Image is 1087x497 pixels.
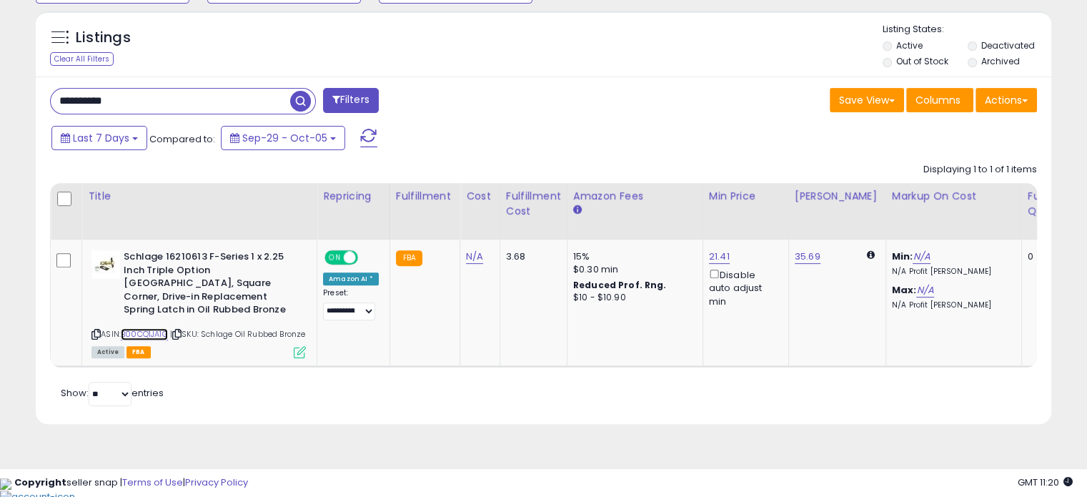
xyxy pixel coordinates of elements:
[981,39,1034,51] label: Deactivated
[356,252,379,264] span: OFF
[795,250,820,264] a: 35.69
[883,23,1051,36] p: Listing States:
[326,252,344,264] span: ON
[91,346,124,358] span: All listings currently available for purchase on Amazon
[892,189,1016,204] div: Markup on Cost
[91,250,120,279] img: 21apRIIOfKL._SL40_.jpg
[396,250,422,266] small: FBA
[892,300,1011,310] p: N/A Profit [PERSON_NAME]
[885,183,1021,240] th: The percentage added to the cost of goods (COGS) that forms the calculator for Min & Max prices.
[892,267,1011,277] p: N/A Profit [PERSON_NAME]
[124,250,297,320] b: Schlage 16210613 F-Series 1 x 2.25 Inch Triple Option [GEOGRAPHIC_DATA], Square Corner, Drive-in ...
[51,126,147,150] button: Last 7 Days
[121,328,168,340] a: B00CQ1JA1G
[896,55,948,67] label: Out of Stock
[573,292,692,304] div: $10 - $10.90
[976,88,1037,112] button: Actions
[323,272,379,285] div: Amazon AI *
[573,263,692,276] div: $0.30 min
[50,52,114,66] div: Clear All Filters
[242,131,327,145] span: Sep-29 - Oct-05
[323,189,384,204] div: Repricing
[709,250,730,264] a: 21.41
[573,204,582,217] small: Amazon Fees.
[396,189,454,204] div: Fulfillment
[506,189,561,219] div: Fulfillment Cost
[573,279,667,291] b: Reduced Prof. Rng.
[88,189,311,204] div: Title
[916,283,933,297] a: N/A
[61,386,164,400] span: Show: entries
[906,88,973,112] button: Columns
[323,88,379,113] button: Filters
[73,131,129,145] span: Last 7 Days
[923,163,1037,177] div: Displaying 1 to 1 of 1 items
[506,250,556,263] div: 3.68
[915,93,961,107] span: Columns
[981,55,1019,67] label: Archived
[892,250,913,263] b: Min:
[896,39,923,51] label: Active
[466,250,483,264] a: N/A
[573,189,697,204] div: Amazon Fees
[1028,250,1072,263] div: 0
[795,189,880,204] div: [PERSON_NAME]
[709,267,778,308] div: Disable auto adjust min
[76,28,131,48] h5: Listings
[573,250,692,263] div: 15%
[892,283,917,297] b: Max:
[709,189,783,204] div: Min Price
[91,250,306,356] div: ASIN:
[913,250,930,264] a: N/A
[466,189,494,204] div: Cost
[170,328,305,340] span: | SKU: Schlage Oil Rubbed Bronze
[323,288,379,320] div: Preset:
[149,132,215,146] span: Compared to:
[221,126,345,150] button: Sep-29 - Oct-05
[830,88,904,112] button: Save View
[1028,189,1077,219] div: Fulfillable Quantity
[126,346,151,358] span: FBA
